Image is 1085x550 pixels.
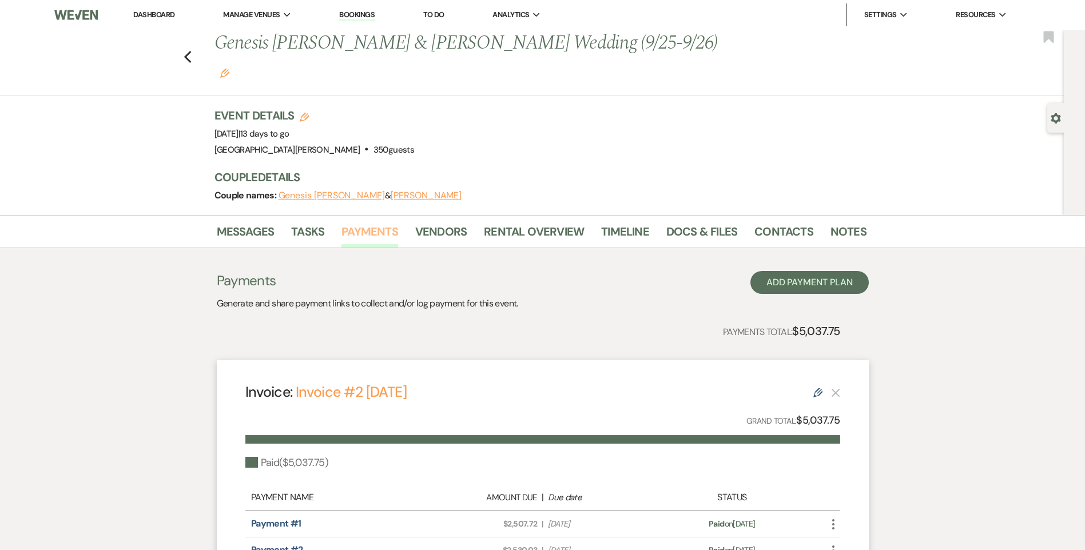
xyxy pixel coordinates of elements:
[548,491,653,504] div: Due date
[659,518,805,530] div: on [DATE]
[217,271,518,290] h3: Payments
[659,491,805,504] div: Status
[792,324,840,338] strong: $5,037.75
[601,222,649,248] a: Timeline
[240,128,289,140] span: 13 days to go
[214,169,855,185] h3: Couple Details
[214,144,360,156] span: [GEOGRAPHIC_DATA][PERSON_NAME]
[432,491,537,504] div: Amount Due
[214,128,289,140] span: [DATE]
[492,9,529,21] span: Analytics
[1051,112,1061,123] button: Open lead details
[750,271,869,294] button: Add Payment Plan
[223,9,280,21] span: Manage Venues
[423,10,444,19] a: To Do
[245,382,407,402] h4: Invoice:
[746,412,840,429] p: Grand Total:
[723,322,840,340] p: Payments Total:
[133,10,174,19] a: Dashboard
[432,518,537,530] span: $2,507.72
[251,517,301,529] a: Payment #1
[341,222,398,248] a: Payments
[426,491,659,504] div: |
[291,222,324,248] a: Tasks
[220,67,229,78] button: Edit
[830,222,867,248] a: Notes
[279,191,385,200] button: Genesis [PERSON_NAME]
[214,189,279,201] span: Couple names:
[754,222,813,248] a: Contacts
[831,388,840,397] button: This payment plan cannot be deleted because it contains links that have been paid through Weven’s...
[956,9,995,21] span: Resources
[796,413,840,427] strong: $5,037.75
[415,222,467,248] a: Vendors
[214,107,414,123] h3: Event Details
[666,222,737,248] a: Docs & Files
[239,128,289,140] span: |
[217,296,518,311] p: Generate and share payment links to collect and/or log payment for this event.
[484,222,584,248] a: Rental Overview
[709,519,724,529] span: Paid
[296,382,407,401] a: Invoice #2 [DATE]
[339,10,375,21] a: Bookings
[217,222,275,248] a: Messages
[864,9,897,21] span: Settings
[251,491,426,504] div: Payment Name
[548,518,653,530] span: [DATE]
[373,144,414,156] span: 350 guests
[54,3,98,27] img: Weven Logo
[279,190,462,201] span: &
[391,191,462,200] button: [PERSON_NAME]
[214,30,727,84] h1: Genesis [PERSON_NAME] & [PERSON_NAME] Wedding (9/25-9/26)
[245,455,328,471] div: Paid ( $5,037.75 )
[542,518,543,530] span: |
